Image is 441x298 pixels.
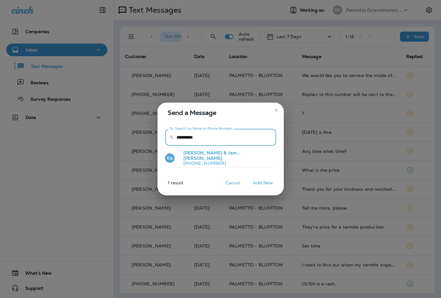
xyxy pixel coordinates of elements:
span: Send a Message [168,108,276,118]
button: R&[PERSON_NAME] & Jam... [PERSON_NAME][PHONE_NUMBER] [165,148,276,168]
button: close [271,105,281,115]
button: Cancel [221,178,245,188]
div: R& [165,153,175,163]
span: [PERSON_NAME] & Jam... [183,150,241,156]
p: [PHONE_NUMBER] [178,161,274,166]
p: 1 result [155,180,184,190]
span: [PERSON_NAME] [183,155,223,161]
label: To: Search by Name or Phone Number [170,126,232,131]
button: Add New [250,178,277,188]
